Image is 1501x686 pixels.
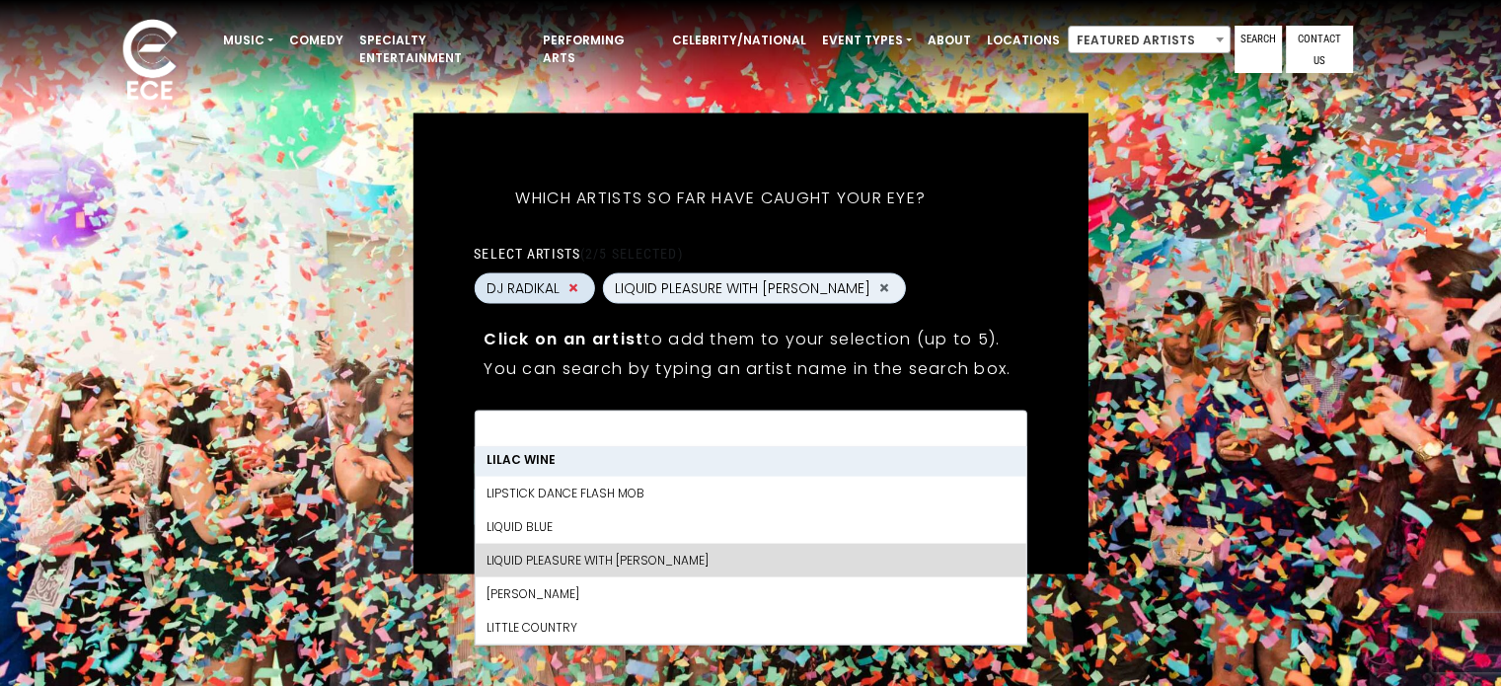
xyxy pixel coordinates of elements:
img: ece_new_logo_whitev2-1.png [101,14,199,110]
a: Locations [979,24,1068,57]
a: Music [215,24,281,57]
span: DJ RADIKAL [487,277,560,298]
li: Lilac Wine [475,443,1025,477]
p: to add them to your selection (up to 5). [484,326,1017,350]
a: Event Types [814,24,920,57]
a: Performing Arts [535,24,664,75]
h5: Which artists so far have caught your eye? [474,162,967,233]
li: Liquid Blue [475,510,1025,544]
span: Featured Artists [1068,26,1231,53]
a: Contact Us [1286,26,1353,73]
a: Specialty Entertainment [351,24,535,75]
li: LIQUID PLEASURE WITH [PERSON_NAME] [475,544,1025,577]
label: Select artists [474,244,682,262]
span: Featured Artists [1069,27,1230,54]
p: You can search by typing an artist name in the search box. [484,355,1017,380]
li: Little Country [475,611,1025,645]
span: LIQUID PLEASURE WITH [PERSON_NAME] [615,277,870,298]
li: [PERSON_NAME] [475,577,1025,611]
a: About [920,24,979,57]
textarea: Search [487,422,1014,440]
span: (2/5 selected) [580,245,683,261]
button: Remove DJ RADIKAL [565,279,581,297]
button: Remove LIQUID PLEASURE WITH KENNY MANN [876,279,892,297]
a: Search [1235,26,1282,73]
a: Celebrity/National [664,24,814,57]
a: Comedy [281,24,351,57]
strong: Click on an artist [484,327,643,349]
li: Lipstick Dance Flash Mob [475,477,1025,510]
